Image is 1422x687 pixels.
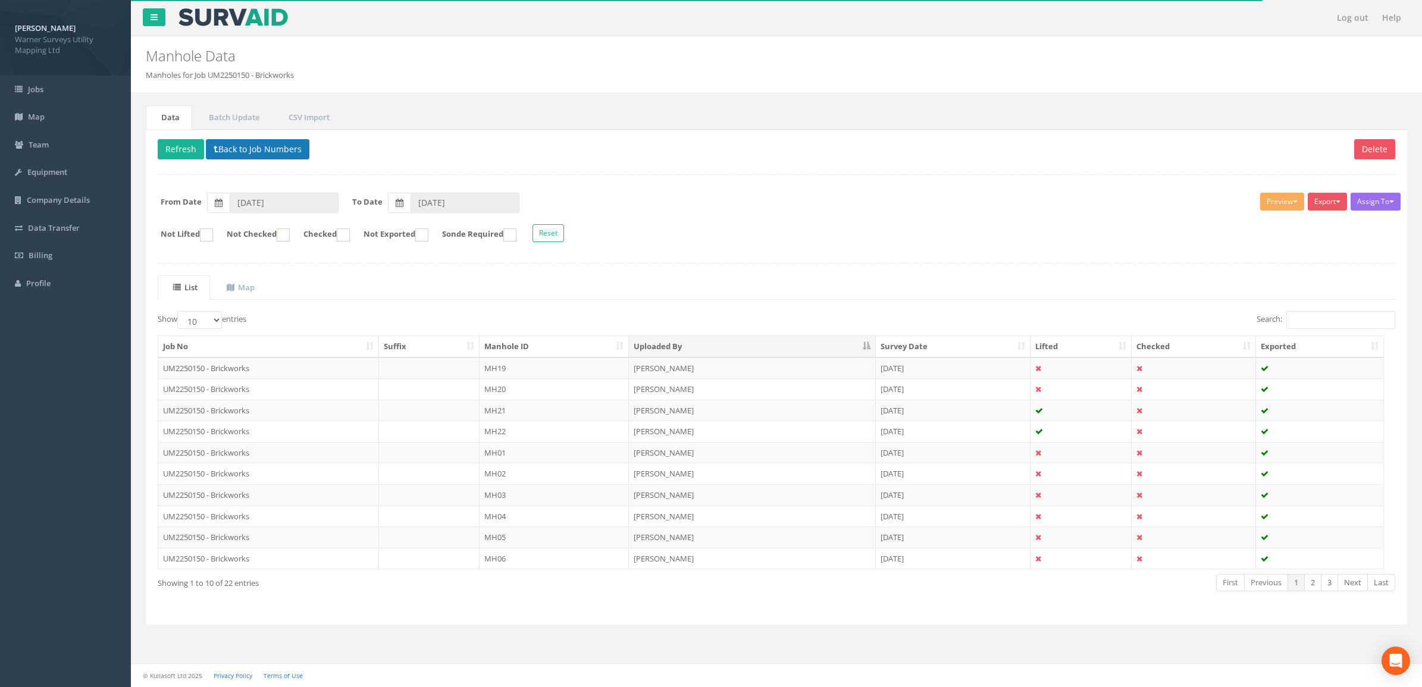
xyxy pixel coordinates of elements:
td: [PERSON_NAME] [629,357,876,379]
td: [DATE] [876,526,1031,548]
label: From Date [161,196,202,208]
button: Refresh [158,139,204,159]
uib-tab-heading: Map [227,282,255,293]
li: Manholes for Job UM2250150 - Brickworks [146,70,294,81]
td: [PERSON_NAME] [629,463,876,484]
td: MH02 [480,463,629,484]
a: 2 [1304,574,1321,591]
input: To Date [411,193,519,213]
td: MH04 [480,506,629,527]
span: Data Transfer [28,222,80,233]
a: Batch Update [193,105,272,130]
th: Suffix: activate to sort column ascending [379,336,480,357]
td: [DATE] [876,357,1031,379]
label: Search: [1257,311,1395,329]
td: UM2250150 - Brickworks [158,484,379,506]
td: [PERSON_NAME] [629,506,876,527]
td: [DATE] [876,400,1031,421]
a: Previous [1244,574,1288,591]
button: Delete [1354,139,1395,159]
td: [DATE] [876,506,1031,527]
th: Lifted: activate to sort column ascending [1031,336,1132,357]
strong: [PERSON_NAME] [15,23,76,33]
span: Warner Surveys Utility Mapping Ltd [15,34,116,56]
td: [DATE] [876,442,1031,463]
td: UM2250150 - Brickworks [158,526,379,548]
a: Map [211,275,267,300]
label: Not Exported [352,228,428,241]
td: UM2250150 - Brickworks [158,442,379,463]
a: Next [1338,574,1368,591]
input: Search: [1286,311,1395,329]
th: Job No: activate to sort column ascending [158,336,379,357]
input: From Date [230,193,339,213]
td: [PERSON_NAME] [629,442,876,463]
th: Manhole ID: activate to sort column ascending [480,336,629,357]
td: [DATE] [876,378,1031,400]
h2: Manhole Data [146,48,1194,64]
td: MH21 [480,400,629,421]
a: [PERSON_NAME] Warner Surveys Utility Mapping Ltd [15,20,116,56]
uib-tab-heading: List [173,282,198,293]
a: Terms of Use [264,672,303,680]
span: Team [29,139,49,150]
td: UM2250150 - Brickworks [158,548,379,569]
td: [DATE] [876,548,1031,569]
label: To Date [352,196,383,208]
td: MH03 [480,484,629,506]
button: Back to Job Numbers [206,139,309,159]
span: Company Details [27,195,90,205]
th: Exported: activate to sort column ascending [1256,336,1383,357]
button: Assign To [1351,193,1401,211]
label: Sonde Required [430,228,516,241]
label: Not Lifted [149,228,213,241]
td: [DATE] [876,421,1031,442]
a: List [158,275,210,300]
td: [PERSON_NAME] [629,400,876,421]
button: Reset [533,224,564,242]
td: UM2250150 - Brickworks [158,421,379,442]
td: [DATE] [876,484,1031,506]
td: UM2250150 - Brickworks [158,400,379,421]
label: Checked [292,228,350,241]
label: Show entries [158,311,246,329]
th: Checked: activate to sort column ascending [1132,336,1256,357]
td: MH06 [480,548,629,569]
button: Export [1308,193,1347,211]
td: [PERSON_NAME] [629,378,876,400]
small: © Kullasoft Ltd 2025 [143,672,202,680]
td: [DATE] [876,463,1031,484]
span: Billing [29,250,52,261]
span: Profile [26,278,51,288]
span: Map [28,111,45,122]
td: UM2250150 - Brickworks [158,357,379,379]
th: Survey Date: activate to sort column ascending [876,336,1031,357]
td: [PERSON_NAME] [629,421,876,442]
td: [PERSON_NAME] [629,548,876,569]
div: Open Intercom Messenger [1382,647,1410,675]
a: First [1216,574,1245,591]
td: MH19 [480,357,629,379]
div: Showing 1 to 10 of 22 entries [158,573,663,589]
td: UM2250150 - Brickworks [158,378,379,400]
a: Data [146,105,192,130]
a: 3 [1321,574,1338,591]
td: UM2250150 - Brickworks [158,463,379,484]
td: MH01 [480,442,629,463]
label: Not Checked [215,228,290,241]
td: UM2250150 - Brickworks [158,506,379,527]
span: Jobs [28,84,43,95]
td: MH20 [480,378,629,400]
span: Equipment [27,167,67,177]
a: Privacy Policy [214,672,252,680]
select: Showentries [177,311,222,329]
a: Last [1367,574,1395,591]
td: MH05 [480,526,629,548]
td: MH22 [480,421,629,442]
a: CSV Import [273,105,342,130]
a: 1 [1288,574,1305,591]
th: Uploaded By: activate to sort column descending [629,336,876,357]
td: [PERSON_NAME] [629,526,876,548]
button: Preview [1260,193,1304,211]
td: [PERSON_NAME] [629,484,876,506]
